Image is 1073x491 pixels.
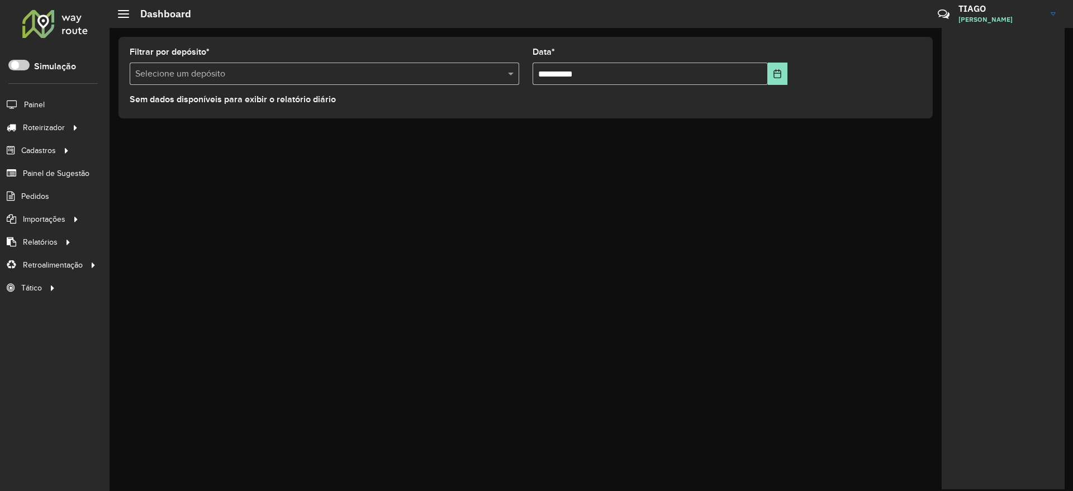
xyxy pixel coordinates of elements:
h2: Dashboard [129,8,191,20]
span: [PERSON_NAME] [958,15,1042,25]
a: Contato Rápido [932,2,956,26]
span: Painel [24,99,45,111]
label: Sem dados disponíveis para exibir o relatório diário [130,93,336,106]
h3: TIAGO [958,3,1042,14]
span: Pedidos [21,190,49,202]
span: Retroalimentação [23,259,83,271]
span: Relatórios [23,236,58,248]
button: Choose Date [768,63,787,85]
span: Cadastros [21,145,56,156]
label: Simulação [34,60,76,73]
span: Roteirizador [23,122,65,134]
label: Filtrar por depósito [130,45,210,59]
span: Tático [21,282,42,294]
span: Importações [23,213,65,225]
label: Data [533,45,555,59]
span: Painel de Sugestão [23,168,89,179]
